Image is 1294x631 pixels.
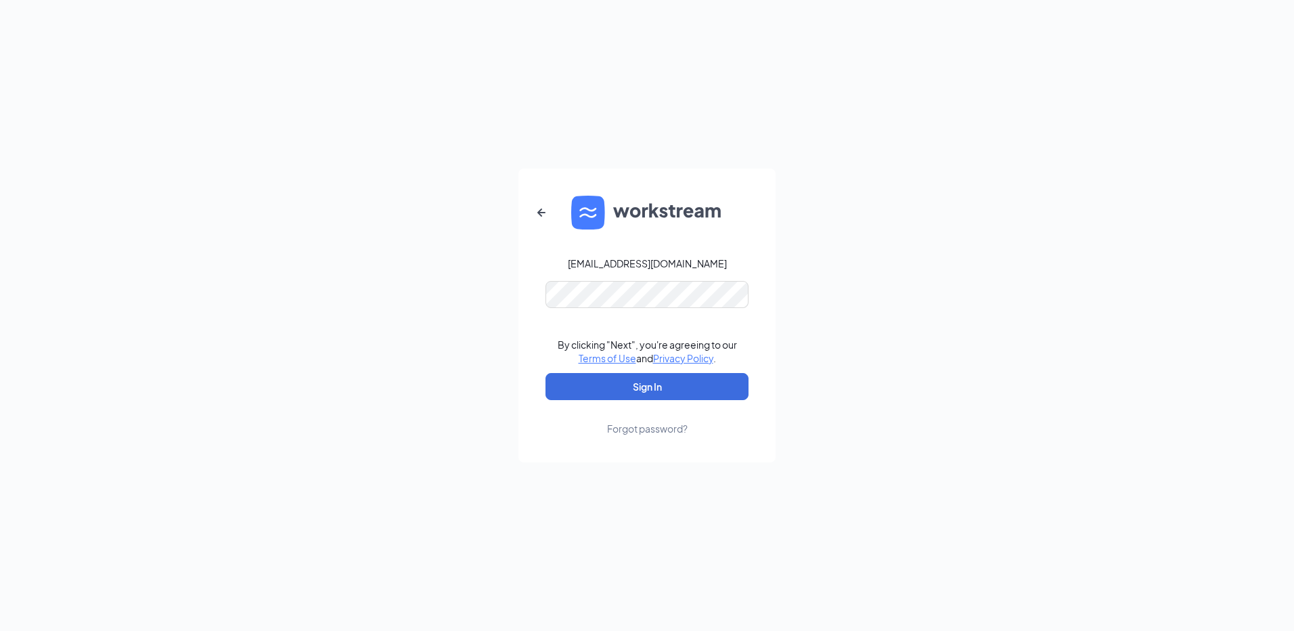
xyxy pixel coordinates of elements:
[545,373,749,400] button: Sign In
[653,352,713,364] a: Privacy Policy
[571,196,723,230] img: WS logo and Workstream text
[525,196,558,229] button: ArrowLeftNew
[558,338,737,365] div: By clicking "Next", you're agreeing to our and .
[568,257,727,270] div: [EMAIL_ADDRESS][DOMAIN_NAME]
[579,352,636,364] a: Terms of Use
[607,400,688,435] a: Forgot password?
[607,422,688,435] div: Forgot password?
[533,204,550,221] svg: ArrowLeftNew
